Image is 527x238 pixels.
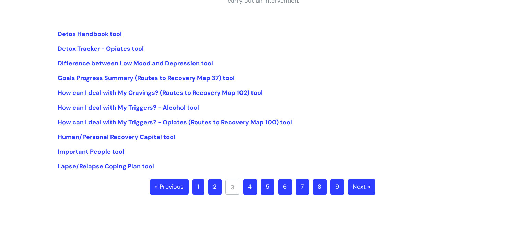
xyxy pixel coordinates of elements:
a: How can I deal with My Triggers? - Opiates (Routes to Recovery Map 100) tool [58,118,292,126]
a: Important People tool [58,148,124,156]
a: 4 [243,179,257,195]
a: Detox Tracker - Opiates tool [58,45,144,53]
a: 5 [261,179,274,195]
a: Human/Personal Recovery Capital tool [58,133,175,141]
a: Lapse/Relapse Coping Plan tool [58,162,154,171]
a: How can I deal with My Triggers? - Alcohol tool [58,103,199,112]
a: 7 [296,179,309,195]
a: Goals Progress Summary (Routes to Recovery Map 37) tool [58,74,235,82]
a: 9 [330,179,344,195]
a: 3 [225,180,239,195]
a: 8 [313,179,327,195]
a: Next » [348,179,375,195]
a: Difference between Low Mood and Depression tool [58,59,213,67]
a: « Previous [150,179,189,195]
a: 2 [208,179,222,195]
a: How can I deal with My Cravings? (Routes to Recovery Map 102) tool [58,89,263,97]
a: 1 [192,179,204,195]
a: Detox Handbook tool [58,30,122,38]
a: 6 [278,179,292,195]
